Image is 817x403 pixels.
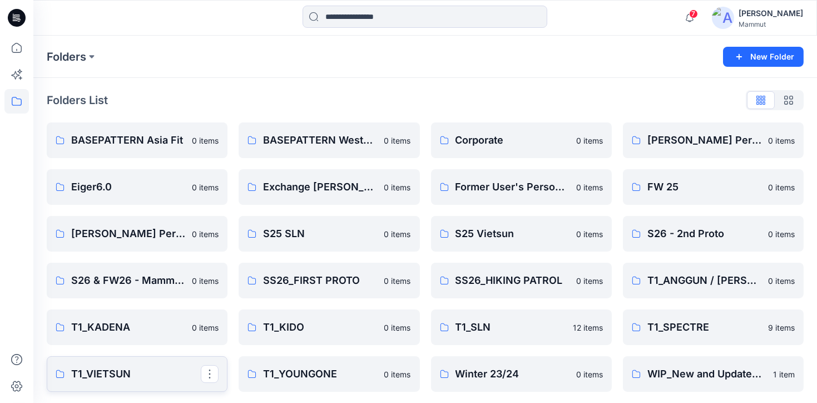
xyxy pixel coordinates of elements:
p: 0 items [192,322,219,333]
p: SS26_HIKING PATROL [455,273,570,288]
p: FW 25 [647,179,761,195]
p: SS26_FIRST PROTO [263,273,377,288]
p: Folders List [47,92,108,109]
a: T1_SLN12 items [431,309,612,345]
p: 0 items [384,228,411,240]
p: [PERSON_NAME] Personal Zone [71,226,185,242]
p: 0 items [576,135,603,146]
p: T1_KIDO [263,320,377,335]
p: 0 items [384,368,411,380]
p: BASEPATTERN Asia Fit [71,132,185,148]
a: S25 Vietsun0 items [431,216,612,252]
p: 0 items [192,135,219,146]
a: T1_SPECTRE9 items [623,309,804,345]
p: T1_SLN [455,320,566,335]
p: [PERSON_NAME] Personal Zone [647,132,761,148]
a: Exchange [PERSON_NAME] & [PERSON_NAME]0 items [239,169,419,205]
a: Winter 23/240 items [431,356,612,392]
p: 12 items [573,322,603,333]
p: S25 Vietsun [455,226,570,242]
a: S26 & FW26 - Mammut Base0 items [47,263,227,298]
p: 9 items [768,322,795,333]
p: Eiger6.0 [71,179,185,195]
a: BASEPATTERN Asia Fit0 items [47,122,227,158]
p: 0 items [576,228,603,240]
a: Former User's Personal Zone0 items [431,169,612,205]
a: Corporate0 items [431,122,612,158]
button: New Folder [723,47,804,67]
a: Folders [47,49,86,65]
a: T1_VIETSUN [47,356,227,392]
img: avatar [712,7,734,29]
p: 0 items [576,181,603,193]
p: S26 - 2nd Proto [647,226,761,242]
a: BASEPATTERN Western Fit0 items [239,122,419,158]
p: Exchange [PERSON_NAME] & [PERSON_NAME] [263,179,377,195]
p: T1_ANGGUN / [PERSON_NAME] [647,273,761,288]
p: S26 & FW26 - Mammut Base [71,273,185,288]
p: T1_VIETSUN [71,366,201,382]
a: T1_YOUNGONE0 items [239,356,419,392]
p: 0 items [192,275,219,287]
div: Mammut [739,20,803,28]
a: FW 250 items [623,169,804,205]
p: 0 items [768,275,795,287]
p: 0 items [384,275,411,287]
p: 0 items [768,135,795,146]
p: 0 items [576,368,603,380]
a: [PERSON_NAME] Personal Zone0 items [623,122,804,158]
span: 7 [689,9,698,18]
p: 0 items [576,275,603,287]
p: 0 items [768,181,795,193]
p: 0 items [192,228,219,240]
a: [PERSON_NAME] Personal Zone0 items [47,216,227,252]
p: 0 items [384,135,411,146]
a: S26 - 2nd Proto0 items [623,216,804,252]
a: S25 SLN0 items [239,216,419,252]
p: T1_SPECTRE [647,320,761,335]
div: [PERSON_NAME] [739,7,803,20]
p: 0 items [192,181,219,193]
p: 0 items [384,322,411,333]
a: SS26_HIKING PATROL0 items [431,263,612,298]
p: T1_KADENA [71,320,185,335]
p: Winter 23/24 [455,366,570,382]
p: T1_YOUNGONE [263,366,377,382]
a: T1_ANGGUN / [PERSON_NAME]0 items [623,263,804,298]
p: S25 SLN [263,226,377,242]
p: 1 item [773,368,795,380]
a: Eiger6.00 items [47,169,227,205]
p: 0 items [384,181,411,193]
p: Corporate [455,132,570,148]
p: WIP_New and Updated Base Pattern [647,366,766,382]
p: BASEPATTERN Western Fit [263,132,377,148]
a: WIP_New and Updated Base Pattern1 item [623,356,804,392]
p: Former User's Personal Zone [455,179,570,195]
a: T1_KIDO0 items [239,309,419,345]
p: 0 items [768,228,795,240]
a: T1_KADENA0 items [47,309,227,345]
a: SS26_FIRST PROTO0 items [239,263,419,298]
